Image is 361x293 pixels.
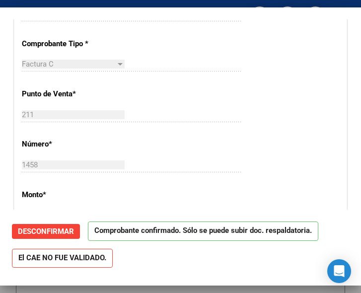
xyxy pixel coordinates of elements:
button: Desconfirmar [12,224,80,239]
p: Monto [22,189,117,201]
p: Comprobante confirmado. Sólo se puede subir doc. respaldatoria. [88,221,318,241]
span: Desconfirmar [18,227,74,236]
p: Comprobante Tipo * [22,38,117,50]
span: Factura C [22,60,54,69]
p: Número [22,139,117,150]
div: Open Intercom Messenger [327,259,351,283]
p: Punto de Venta [22,88,117,100]
strong: El CAE NO FUE VALIDADO. [12,249,113,268]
